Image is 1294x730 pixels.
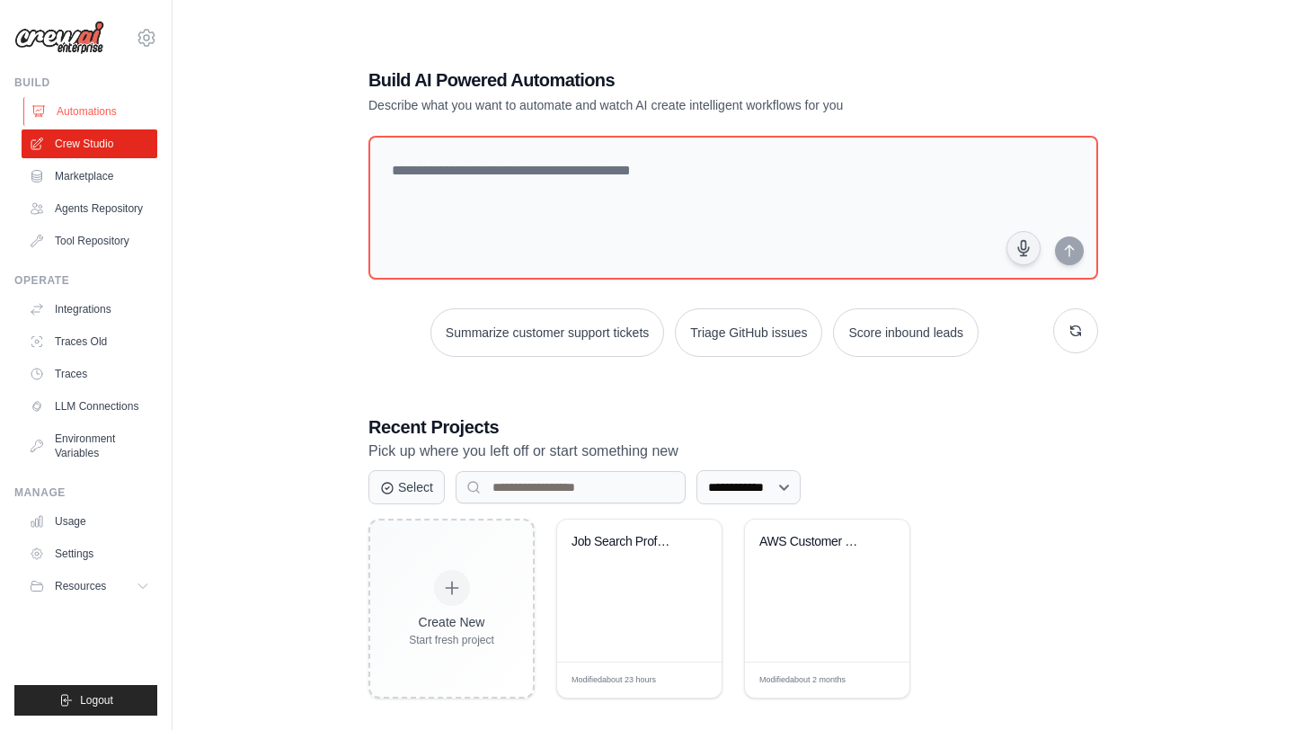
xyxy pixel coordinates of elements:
[80,693,113,708] span: Logout
[409,613,494,631] div: Create New
[1006,231,1041,265] button: Click to speak your automation idea
[22,360,157,388] a: Traces
[1204,644,1294,730] iframe: Chat Widget
[14,76,157,90] div: Build
[23,97,159,126] a: Automations
[409,633,494,647] div: Start fresh project
[572,534,680,550] div: Job Search Professional Research Automation
[679,673,695,687] span: Edit
[55,579,106,593] span: Resources
[22,539,157,568] a: Settings
[759,534,868,550] div: AWS Customer Recommendation Engine
[14,273,157,288] div: Operate
[430,308,664,357] button: Summarize customer support tickets
[14,21,104,55] img: Logo
[368,96,972,114] p: Describe what you want to automate and watch AI create intelligent workflows for you
[572,674,656,687] span: Modified about 23 hours
[22,194,157,223] a: Agents Repository
[22,327,157,356] a: Traces Old
[22,424,157,467] a: Environment Variables
[22,129,157,158] a: Crew Studio
[22,392,157,421] a: LLM Connections
[867,673,882,687] span: Edit
[368,440,1098,463] p: Pick up where you left off or start something new
[368,470,445,504] button: Select
[22,295,157,324] a: Integrations
[22,162,157,191] a: Marketplace
[368,67,972,93] h1: Build AI Powered Automations
[22,572,157,601] button: Resources
[14,685,157,716] button: Logout
[368,414,1098,440] h3: Recent Projects
[833,308,979,357] button: Score inbound leads
[22,227,157,255] a: Tool Repository
[675,308,822,357] button: Triage GitHub issues
[14,485,157,500] div: Manage
[22,507,157,536] a: Usage
[759,674,846,687] span: Modified about 2 months
[1053,308,1098,353] button: Get new suggestions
